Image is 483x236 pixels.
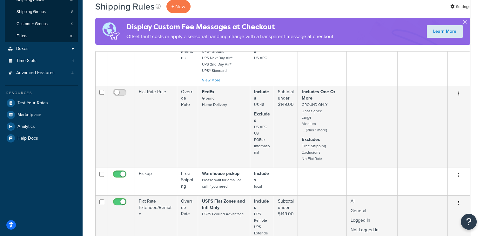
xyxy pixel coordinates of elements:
span: Test Your Rates [17,101,48,106]
p: Not Logged in [351,227,394,233]
strong: Includes [254,170,269,183]
span: 8 [71,9,73,15]
small: US 48 [254,102,264,108]
strong: Includes [254,198,269,211]
li: Filters [5,30,78,42]
button: Open Resource Center [461,214,477,230]
small: UPS® Ground UPS Next Day Air® UPS 2nd Day Air® UPS® Standard [202,49,232,73]
small: local [254,184,262,189]
td: Subtotal under $149.00 [274,86,298,168]
a: Boxes [5,43,78,55]
p: General [351,208,394,214]
a: Learn More [427,25,463,38]
a: Filters 10 [5,30,78,42]
td: Free Shipping [177,168,198,195]
div: Resources [5,90,78,96]
strong: Excludes [302,136,320,143]
a: View More [202,77,220,83]
span: 4 [71,70,74,76]
span: Shipping Groups [17,9,46,15]
a: Time Slots 1 [5,55,78,67]
a: Marketplace [5,109,78,121]
small: Please wait for email or call if you need! [202,177,241,189]
span: 9 [71,21,73,27]
span: Help Docs [17,136,38,141]
img: duties-banner-06bc72dcb5fe05cb3f9472aba00be2ae8eb53ab6f0d8bb03d382ba314ac3c341.png [95,18,126,45]
span: Marketplace [17,112,41,118]
small: Free Shipping Exclusions No Flat Rate [302,143,326,162]
li: Advanced Features [5,67,78,79]
small: US APO US POBox International [254,124,270,155]
span: Boxes [16,46,29,52]
li: Shipping Groups [5,6,78,18]
p: Logged In [351,217,394,224]
span: Time Slots [16,58,37,64]
td: Override Rate [177,86,198,168]
h1: Shipping Rules [95,0,155,13]
a: Advanced Features 4 [5,67,78,79]
span: 1 [72,58,74,64]
small: Ground Home Delivery [202,95,227,108]
p: Offset tariff costs or apply a seasonal handling charge with a transparent message at checkout. [126,32,335,41]
span: 10 [70,33,73,39]
a: Test Your Rates [5,97,78,109]
td: Hide Methods [177,39,198,86]
li: Time Slots [5,55,78,67]
strong: Includes One Or More [302,88,335,101]
td: Pickup [135,168,177,195]
li: Customer Groups [5,18,78,30]
strong: Warehouse pickup [202,170,239,177]
small: GROUND ONLY Unassigned Large Medium ... (Plus 1 more) [302,102,327,133]
a: Help Docs [5,133,78,144]
a: Shipping Groups 8 [5,6,78,18]
span: Analytics [17,124,35,129]
span: Advanced Features [16,70,55,76]
td: Flat Rate Rule [135,86,177,168]
strong: Includes [254,88,269,101]
small: US APO [254,55,267,61]
a: Analytics [5,121,78,132]
a: Settings [450,2,470,11]
span: Filters [17,33,27,39]
small: USPS Ground Advantage [202,211,244,217]
span: Customer Groups [17,21,48,27]
h4: Display Custom Fee Messages at Checkout [126,22,335,32]
td: No UPS to APO [135,39,177,86]
a: Customer Groups 9 [5,18,78,30]
strong: USPS Flat Zones and Intl Only [202,198,245,211]
strong: Excludes [254,111,270,124]
strong: FedEx [202,88,214,95]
